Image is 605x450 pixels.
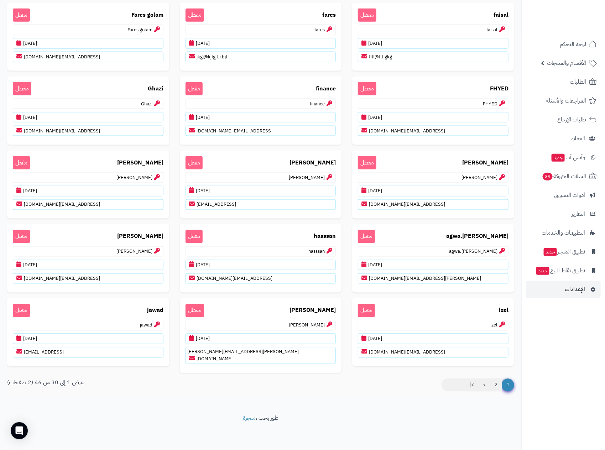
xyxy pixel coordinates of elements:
a: تطبيق نقاط البيعجديد [526,262,601,279]
p: [EMAIL_ADDRESS] [186,199,336,210]
span: معطل [186,9,204,22]
span: مفعل [186,230,203,243]
span: مفعل [186,82,203,95]
b: [PERSON_NAME] [290,159,336,167]
b: [PERSON_NAME] [462,159,508,167]
p: [PERSON_NAME] [358,172,508,183]
span: مفعل [186,156,203,169]
span: الإعدادات [565,284,585,294]
p: [EMAIL_ADDRESS][DOMAIN_NAME] [13,52,163,62]
p: [PERSON_NAME] [186,320,336,331]
p: [DATE] [186,38,336,49]
b: FHYED [490,85,508,93]
b: faisal [494,11,508,19]
p: [DATE] [358,38,508,49]
a: تطبيق المتجرجديد [526,243,601,260]
b: fares [322,11,336,19]
a: > [478,379,490,392]
a: Fares golam مفعلFares golam[DATE][EMAIL_ADDRESS][DOMAIN_NAME] [7,3,169,71]
p: jkgj@kjfgjf.kbjf [186,52,336,62]
span: معطل [358,82,376,95]
span: جديد [552,154,565,162]
b: finance [316,85,336,93]
a: الطلبات [526,73,601,90]
span: معطل [358,156,376,169]
span: الأقسام والمنتجات [547,58,586,68]
p: [EMAIL_ADDRESS][DOMAIN_NAME] [186,126,336,136]
p: [DATE] [358,112,508,123]
span: مفعل [13,9,30,22]
p: FHYED [358,99,508,109]
a: finance مفعلfinance[DATE][EMAIL_ADDRESS][DOMAIN_NAME] [180,77,342,145]
b: izel [499,307,508,315]
p: [PERSON_NAME][EMAIL_ADDRESS][DOMAIN_NAME] [358,273,508,284]
p: fares [186,25,336,35]
p: [DATE] [13,186,163,197]
p: finance [186,99,336,109]
a: [PERSON_NAME] مفعل[PERSON_NAME][DATE][EMAIL_ADDRESS] [180,151,342,219]
p: faisal [358,25,508,35]
div: Open Intercom Messenger [11,422,28,439]
a: السلات المتروكة39 [526,168,601,185]
a: fares معطلfares[DATE]jkgj@kjfgjf.kbjf [180,3,342,71]
span: مفعل [13,156,30,169]
a: [PERSON_NAME] مفعل[PERSON_NAME][DATE][EMAIL_ADDRESS][DOMAIN_NAME] [7,224,169,293]
span: مفعل [13,230,30,243]
span: السلات المتروكة [542,171,586,181]
span: معطل [186,304,204,317]
span: المراجعات والأسئلة [546,96,586,106]
p: [DATE] [358,260,508,271]
a: التطبيقات والخدمات [526,224,601,241]
a: faisal معطلfaisal[DATE]ffff@flf.gkg [352,3,514,71]
p: [DATE] [358,186,508,197]
span: مفعل [13,304,30,317]
b: jawad [147,307,163,315]
b: Ghazi [148,85,163,93]
p: [PERSON_NAME] [186,172,336,183]
a: المراجعات والأسئلة [526,92,601,109]
p: [PERSON_NAME][EMAIL_ADDRESS][PERSON_NAME][DOMAIN_NAME] [186,347,336,364]
p: hasssan [186,246,336,257]
p: [EMAIL_ADDRESS] [13,347,163,358]
span: معطل [358,9,376,22]
p: [EMAIL_ADDRESS][DOMAIN_NAME] [13,126,163,136]
a: [PERSON_NAME].agwa مفعل[PERSON_NAME].agwa[DATE][PERSON_NAME][EMAIL_ADDRESS][DOMAIN_NAME] [352,224,514,293]
p: [DATE] [186,334,336,344]
b: [PERSON_NAME].agwa [446,232,508,241]
p: [DATE] [13,260,163,271]
p: ffff@flf.gkg [358,52,508,62]
b: [PERSON_NAME] [117,159,163,167]
span: طلبات الإرجاع [557,115,586,125]
p: [PERSON_NAME].agwa [358,246,508,257]
span: معطل [13,82,31,95]
span: لوحة التحكم [560,39,586,49]
span: تطبيق المتجر [543,247,585,257]
a: العملاء [526,130,601,147]
a: >| [465,379,479,392]
a: [PERSON_NAME] مفعل[PERSON_NAME][DATE][EMAIL_ADDRESS][DOMAIN_NAME] [7,151,169,219]
a: متجرة [243,414,256,423]
p: [DATE] [13,112,163,123]
span: مفعل [358,304,375,317]
span: أدوات التسويق [554,190,585,200]
a: طلبات الإرجاع [526,111,601,128]
span: 1 [502,379,514,392]
p: [DATE] [358,334,508,344]
p: [EMAIL_ADDRESS][DOMAIN_NAME] [13,199,163,210]
p: Fares golam [13,25,163,35]
div: عرض 1 إلى 30 من 46 (2 صفحات) [2,379,261,387]
a: لوحة التحكم [526,36,601,53]
a: التقارير [526,205,601,223]
a: hasssan مفعلhasssan[DATE][EMAIL_ADDRESS][DOMAIN_NAME] [180,224,342,293]
p: [PERSON_NAME] [13,172,163,183]
span: تطبيق نقاط البيع [536,266,585,276]
span: مفعل [358,230,375,243]
a: [PERSON_NAME] معطل[PERSON_NAME][DATE][PERSON_NAME][EMAIL_ADDRESS][PERSON_NAME][DOMAIN_NAME] [180,298,342,373]
p: [DATE] [186,260,336,271]
a: Ghazi معطلGhazi[DATE][EMAIL_ADDRESS][DOMAIN_NAME] [7,77,169,145]
p: [EMAIL_ADDRESS][DOMAIN_NAME] [358,199,508,210]
span: التقارير [572,209,585,219]
b: [PERSON_NAME] [117,232,163,241]
p: [DATE] [186,186,336,197]
span: جديد [544,248,557,256]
